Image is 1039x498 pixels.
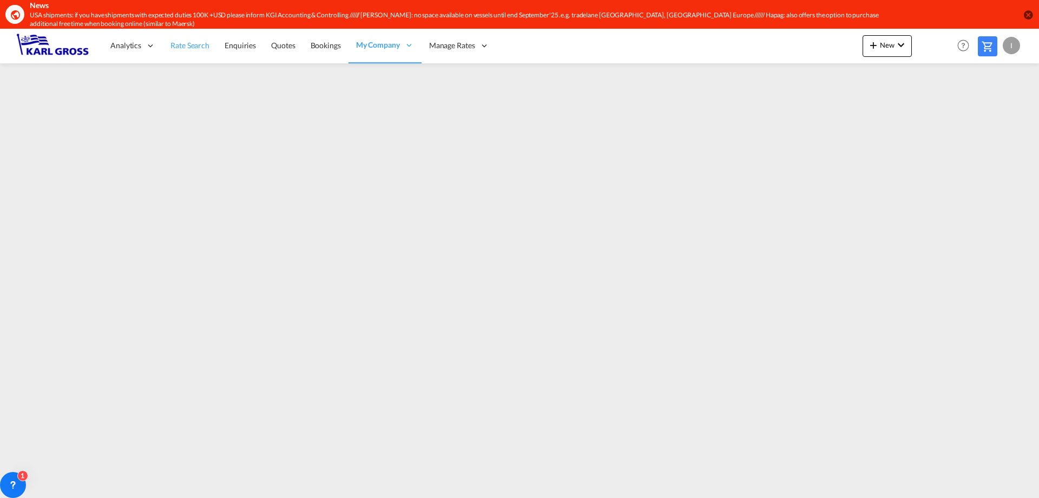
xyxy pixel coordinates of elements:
[163,28,217,63] a: Rate Search
[16,34,89,58] img: 3269c73066d711f095e541db4db89301.png
[110,40,141,51] span: Analytics
[356,40,400,50] span: My Company
[954,36,978,56] div: Help
[271,41,295,50] span: Quotes
[1003,37,1020,54] div: I
[30,11,879,29] div: USA shipments: if you have shipments with expected duties 100K +USD please inform KGI Accounting ...
[303,28,348,63] a: Bookings
[867,41,908,49] span: New
[863,35,912,57] button: icon-plus 400-fgNewicon-chevron-down
[422,28,497,63] div: Manage Rates
[264,28,303,63] a: Quotes
[225,41,256,50] span: Enquiries
[1023,9,1034,20] button: icon-close-circle
[348,28,422,63] div: My Company
[170,41,209,50] span: Rate Search
[895,38,908,51] md-icon: icon-chevron-down
[429,40,475,51] span: Manage Rates
[10,9,21,20] md-icon: icon-earth
[954,36,972,55] span: Help
[311,41,341,50] span: Bookings
[217,28,264,63] a: Enquiries
[867,38,880,51] md-icon: icon-plus 400-fg
[103,28,163,63] div: Analytics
